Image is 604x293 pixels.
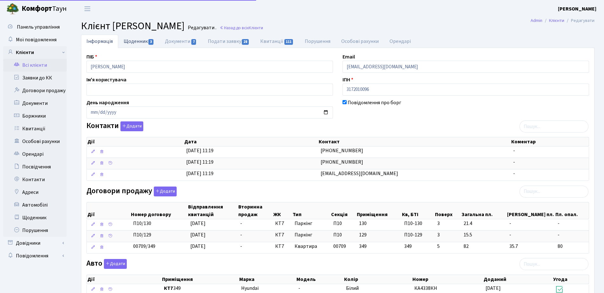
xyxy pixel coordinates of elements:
a: Подати заявку [202,35,255,48]
span: - [509,220,553,227]
th: Відправлення квитанцій [187,202,238,219]
span: [PHONE_NUMBER] [321,147,363,154]
th: Доданий [483,275,552,284]
span: - [513,170,515,177]
li: Редагувати [564,17,594,24]
label: Авто [86,259,127,269]
label: ПІБ [86,53,97,61]
a: Посвідчення [3,160,67,173]
th: Загальна пл. [461,202,507,219]
span: 349 [404,243,432,250]
a: Щоденник [3,211,67,224]
th: Приміщення [161,275,239,284]
span: - [240,231,242,238]
span: Панель управління [17,24,60,31]
a: Договори продажу [3,84,67,97]
a: Боржники [3,110,67,122]
a: Щоденник [118,35,159,48]
th: Секція [330,202,356,219]
span: 129 [359,231,367,238]
button: Переключити навігацію [79,3,95,14]
span: КА4338КН [414,285,437,292]
label: Контакти [86,121,143,131]
th: Дії [87,137,184,146]
a: Квитанції [255,35,299,48]
span: [DATE] [485,285,501,292]
a: Мої повідомлення [3,33,67,46]
a: Орендарі [3,148,67,160]
a: Клієнти [3,46,67,59]
a: Адреси [3,186,67,199]
span: [DATE] 11:19 [186,159,214,166]
span: 21.4 [464,220,504,227]
span: - [298,285,300,292]
th: Приміщення [356,202,401,219]
span: 00709/349 [133,243,155,250]
th: Марка [239,275,296,284]
span: 7 [191,39,196,45]
th: Тип [292,202,330,219]
th: Дії [87,275,161,284]
span: - [513,159,515,166]
span: П10/129 [133,231,151,238]
a: Додати [119,120,143,132]
span: [DATE] 11:19 [186,147,214,154]
span: 82 [464,243,504,250]
a: Повідомлення [3,249,67,262]
label: Email [343,53,355,61]
a: Особові рахунки [336,35,384,48]
span: - [240,220,242,227]
span: 3 [437,231,459,239]
span: 3 [148,39,153,45]
th: Коментар [511,137,589,146]
a: Довідники [3,237,67,249]
a: Додати [102,258,127,269]
span: П10-129 [404,231,432,239]
b: [PERSON_NAME] [558,5,596,12]
small: Редагувати . [187,25,216,31]
button: Договори продажу [154,187,177,196]
span: [DATE] [190,220,206,227]
input: Пошук... [519,258,588,270]
span: [EMAIL_ADDRESS][DOMAIN_NAME] [321,170,398,177]
b: Комфорт [22,3,52,14]
th: Номер договору [130,202,188,219]
a: Інформація [81,35,118,48]
span: 80 [558,243,586,250]
th: Вторинна продаж [238,202,273,219]
a: Контакти [3,173,67,186]
nav: breadcrumb [521,14,604,27]
span: Таун [22,3,67,14]
a: Квитанції [3,122,67,135]
a: Клієнти [549,17,564,24]
a: Панель управління [3,21,67,33]
span: Паркінг [295,220,328,227]
span: 15.5 [464,231,504,239]
span: Паркінг [295,231,328,239]
a: Додати [152,185,177,196]
label: Повідомлення про борг [348,99,401,106]
span: П10 [333,231,342,238]
span: 349 [359,243,367,250]
span: Мої повідомлення [16,36,57,43]
a: [PERSON_NAME] [558,5,596,13]
a: Документи [159,35,202,48]
span: П10 [333,220,342,227]
th: Номер [412,275,483,284]
a: Документи [3,97,67,110]
a: Порушення [3,224,67,237]
span: - [558,231,586,239]
th: Модель [296,275,344,284]
span: Білий [346,285,359,292]
span: КТ7 [275,220,289,227]
span: Клієнти [249,25,263,31]
a: Admin [531,17,542,24]
th: Дії [87,202,130,219]
th: Колір [343,275,412,284]
span: 3 [437,220,459,227]
a: Орендарі [384,35,416,48]
img: logo.png [6,3,19,15]
span: 111 [284,39,293,45]
span: 349 [164,285,236,292]
button: Контакти [120,121,143,131]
